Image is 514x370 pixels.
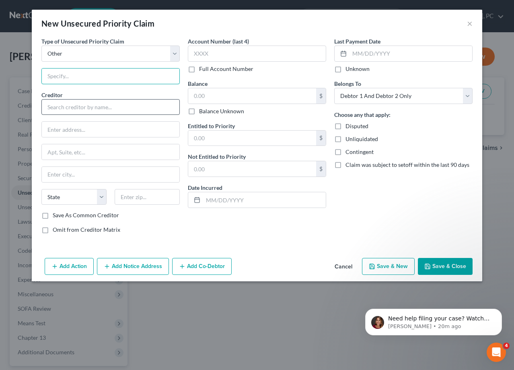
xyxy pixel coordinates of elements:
[41,18,154,29] div: New Unsecured Priority Claim
[35,31,139,38] p: Message from Katie, sent 20m ago
[199,107,244,115] label: Balance Unknown
[42,167,179,182] input: Enter city...
[199,65,253,73] label: Full Account Number
[316,161,326,177] div: $
[316,88,326,104] div: $
[334,37,380,46] label: Last Payment Date
[188,152,246,161] label: Not Entitled to Priority
[115,189,180,205] input: Enter zip...
[328,259,359,275] button: Cancel
[203,192,326,208] input: MM/DD/YYYY
[41,91,63,98] span: Creditor
[42,69,179,84] input: Specify...
[418,258,473,275] button: Save & Close
[41,99,180,115] input: Search creditor by name...
[350,46,472,61] input: MM/DD/YYYY
[362,258,415,275] button: Save & New
[188,79,208,88] label: Balance
[53,226,120,233] span: Omit from Creditor Matrix
[188,46,326,62] input: XXXX
[487,343,506,362] iframe: Intercom live chat
[345,148,374,155] span: Contingent
[345,135,378,142] span: Unliquidated
[53,211,119,219] label: Save As Common Creditor
[334,110,391,119] label: Choose any that apply:
[188,161,316,177] input: 0.00
[97,258,169,275] button: Add Notice Address
[316,131,326,146] div: $
[188,183,222,192] label: Date Incurred
[188,37,249,46] label: Account Number (last 4)
[172,258,232,275] button: Add Co-Debtor
[503,343,510,349] span: 4
[42,122,179,137] input: Enter address...
[345,123,368,129] span: Disputed
[35,23,138,78] span: Need help filing your case? Watch this video! Still need help? Here are two articles with instruc...
[188,88,316,104] input: 0.00
[45,258,94,275] button: Add Action
[188,131,316,146] input: 0.00
[334,80,361,87] span: Belongs To
[345,161,469,168] span: Claim was subject to setoff within the last 90 days
[467,19,473,28] button: ×
[188,122,235,130] label: Entitled to Priority
[353,292,514,348] iframe: Intercom notifications message
[42,144,179,160] input: Apt, Suite, etc...
[41,38,124,45] span: Type of Unsecured Priority Claim
[345,65,370,73] label: Unknown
